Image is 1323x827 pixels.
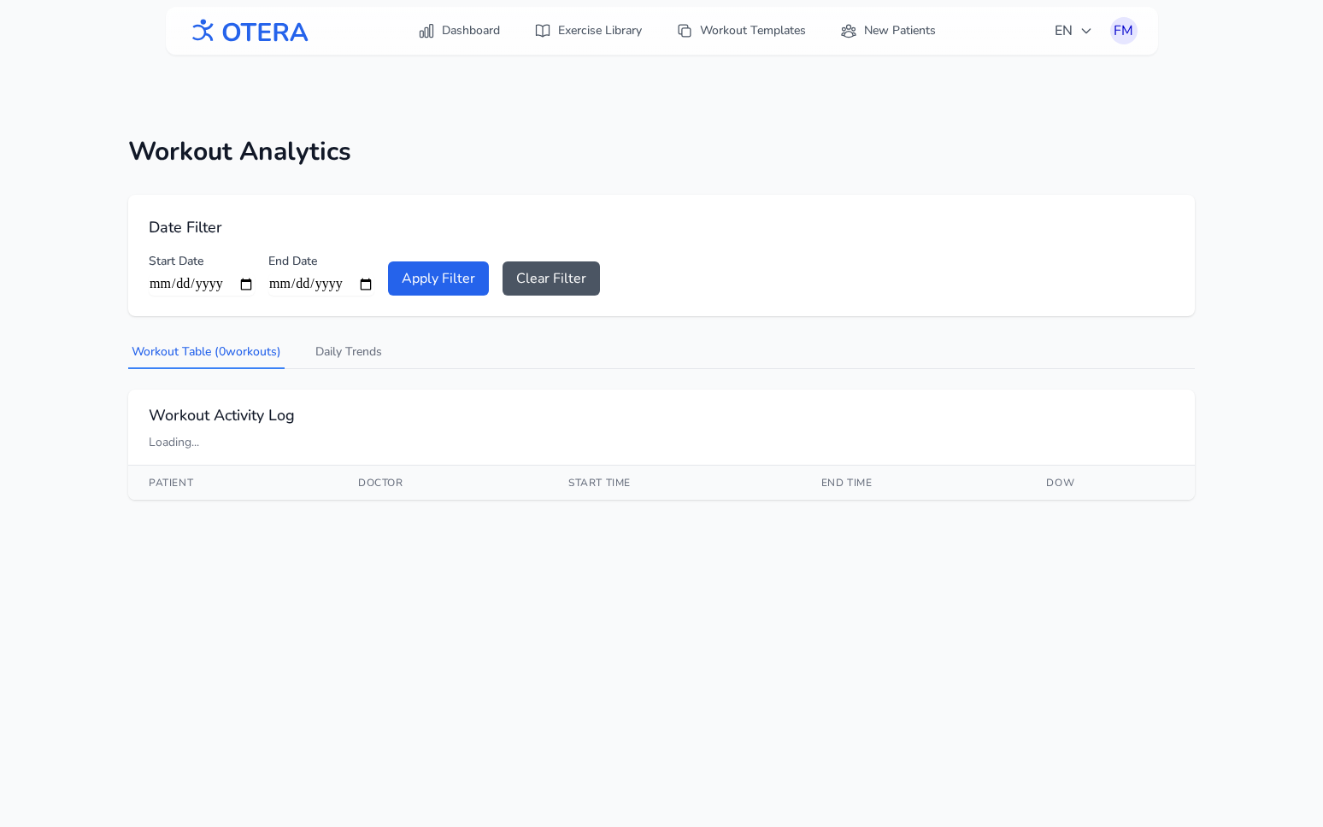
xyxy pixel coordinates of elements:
[1110,17,1138,44] button: FM
[149,434,1174,451] div: Loading...
[1026,466,1195,500] th: DOW
[548,466,801,500] th: Start Time
[149,403,1174,427] h2: Workout Activity Log
[128,337,285,369] button: Workout Table (0workouts)
[666,15,816,46] a: Workout Templates
[388,261,489,296] button: Apply Filter
[503,261,600,296] button: Clear Filter
[1055,21,1093,41] span: EN
[268,253,374,270] label: End Date
[408,15,510,46] a: Dashboard
[1044,14,1103,48] button: EN
[524,15,652,46] a: Exercise Library
[312,337,385,369] button: Daily Trends
[149,215,1174,239] h2: Date Filter
[830,15,946,46] a: New Patients
[801,466,1026,500] th: End Time
[338,466,548,500] th: Doctor
[149,253,255,270] label: Start Date
[128,466,338,500] th: Patient
[186,12,309,50] img: OTERA logo
[128,137,1195,167] h1: Workout Analytics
